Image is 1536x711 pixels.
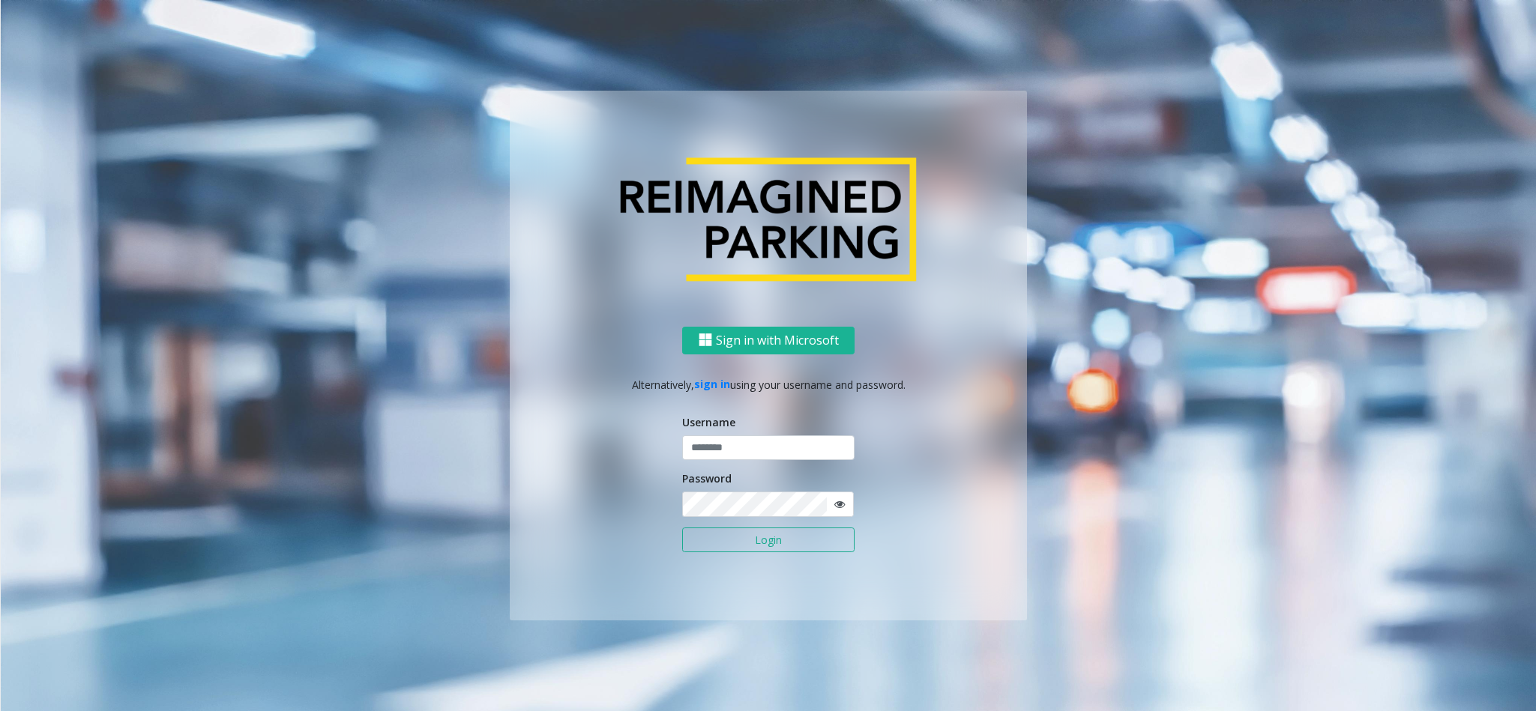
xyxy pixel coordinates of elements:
label: Username [682,414,735,430]
button: Sign in with Microsoft [682,326,855,354]
button: Login [682,527,855,553]
label: Password [682,471,732,486]
p: Alternatively, using your username and password. [525,376,1012,392]
a: sign in [694,377,730,391]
